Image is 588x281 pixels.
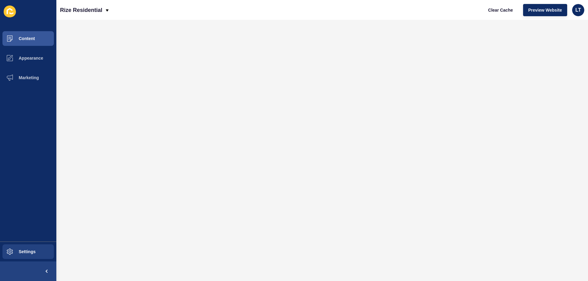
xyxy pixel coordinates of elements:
span: LT [575,7,581,13]
button: Preview Website [523,4,567,16]
p: Rize Residential [60,2,102,18]
span: Clear Cache [488,7,513,13]
button: Clear Cache [483,4,518,16]
span: Preview Website [528,7,562,13]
